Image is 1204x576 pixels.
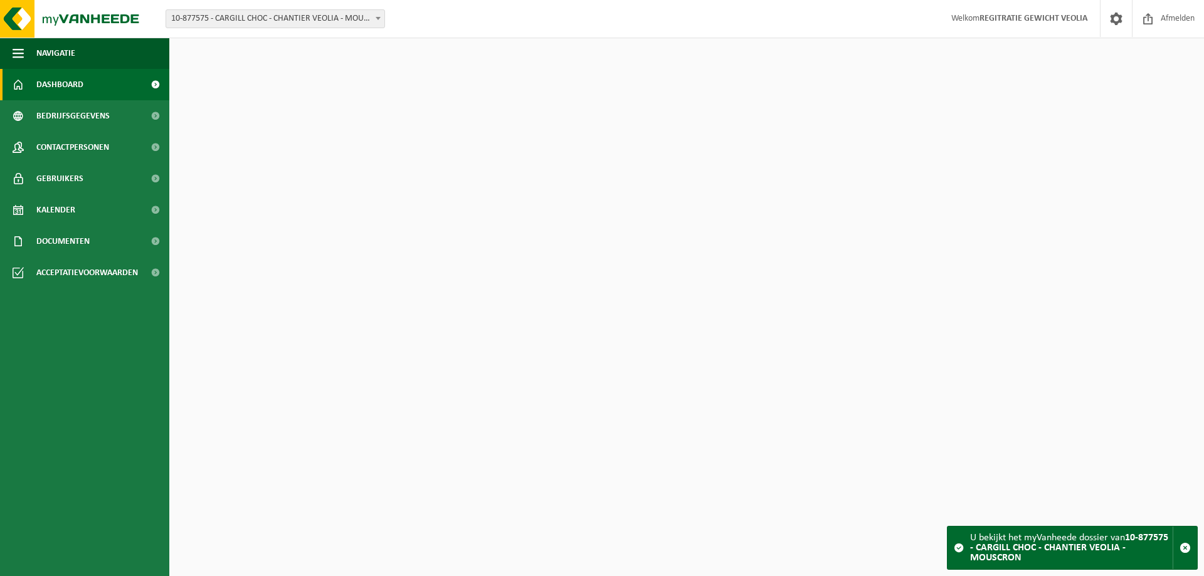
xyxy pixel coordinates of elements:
[36,226,90,257] span: Documenten
[36,132,109,163] span: Contactpersonen
[970,533,1168,563] strong: 10-877575 - CARGILL CHOC - CHANTIER VEOLIA - MOUSCRON
[36,257,138,288] span: Acceptatievoorwaarden
[166,9,385,28] span: 10-877575 - CARGILL CHOC - CHANTIER VEOLIA - MOUSCRON
[980,14,1087,23] strong: REGITRATIE GEWICHT VEOLIA
[36,194,75,226] span: Kalender
[36,100,110,132] span: Bedrijfsgegevens
[166,10,384,28] span: 10-877575 - CARGILL CHOC - CHANTIER VEOLIA - MOUSCRON
[36,69,83,100] span: Dashboard
[36,163,83,194] span: Gebruikers
[36,38,75,69] span: Navigatie
[970,526,1173,569] div: U bekijkt het myVanheede dossier van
